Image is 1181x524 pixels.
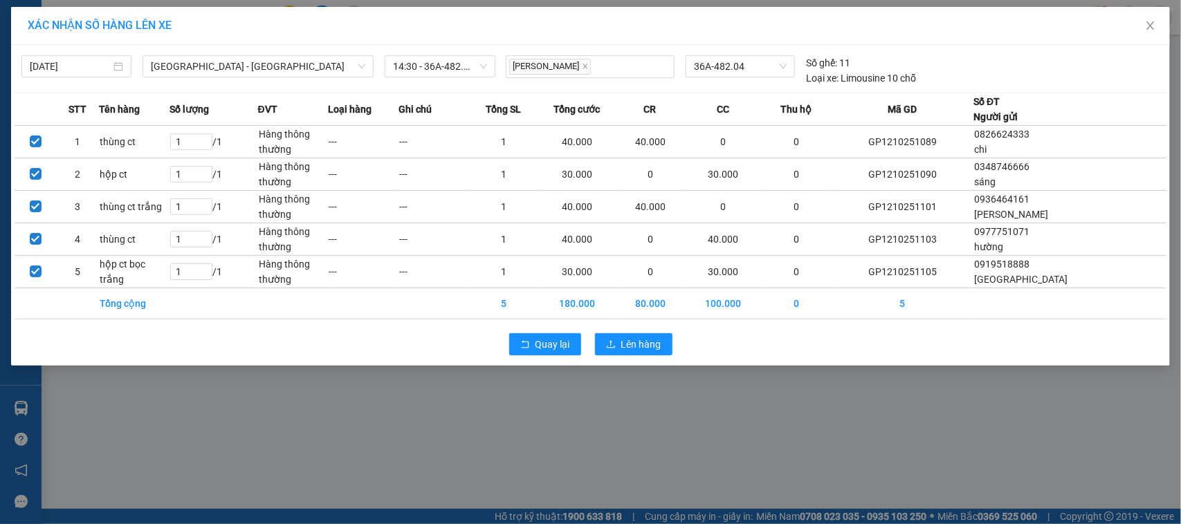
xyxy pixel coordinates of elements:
[258,102,277,117] span: ĐVT
[469,256,540,288] td: 1
[615,256,686,288] td: 0
[974,241,1003,252] span: hường
[832,158,973,191] td: GP1210251090
[974,144,987,155] span: chi
[615,288,686,319] td: 80.000
[806,55,837,71] span: Số ghế:
[686,256,762,288] td: 30.000
[258,223,329,256] td: Hàng thông thường
[643,102,656,117] span: CR
[686,158,762,191] td: 30.000
[99,288,170,319] td: Tổng cộng
[780,102,812,117] span: Thu hộ
[258,158,329,191] td: Hàng thông thường
[832,288,973,319] td: 5
[99,223,170,256] td: thùng ct
[399,102,432,117] span: Ghi chú
[806,71,916,86] div: Limousine 10 chỗ
[57,223,99,256] td: 4
[582,63,589,70] span: close
[99,126,170,158] td: thùng ct
[539,126,615,158] td: 40.000
[99,256,170,288] td: hộp ct bọc trắng
[761,158,832,191] td: 0
[974,209,1048,220] span: [PERSON_NAME]
[761,256,832,288] td: 0
[469,223,540,256] td: 1
[328,256,399,288] td: ---
[328,102,372,117] span: Loại hàng
[57,256,99,288] td: 5
[68,102,86,117] span: STT
[99,158,170,191] td: hộp ct
[170,223,258,256] td: / 1
[606,339,616,350] span: upload
[761,191,832,223] td: 0
[28,19,172,32] span: XÁC NHẬN SỐ HÀNG LÊN XE
[694,56,787,77] span: 36A-482.04
[520,339,530,350] span: rollback
[99,191,170,223] td: thùng ct trắng
[57,158,99,191] td: 2
[888,102,917,117] span: Mã GD
[973,94,1018,124] div: Số ĐT Người gửi
[509,333,581,355] button: rollbackQuay lại
[170,158,258,191] td: / 1
[832,191,973,223] td: GP1210251101
[761,223,832,256] td: 0
[806,55,850,71] div: 11
[328,191,399,223] td: ---
[399,126,469,158] td: ---
[258,126,329,158] td: Hàng thông thường
[469,158,540,191] td: 1
[30,59,111,74] input: 12/10/2025
[1145,20,1156,31] span: close
[615,158,686,191] td: 0
[399,223,469,256] td: ---
[151,56,365,77] span: Hà Nội - Thanh Hóa
[399,256,469,288] td: ---
[686,191,762,223] td: 0
[258,256,329,288] td: Hàng thông thường
[761,288,832,319] td: 0
[686,126,762,158] td: 0
[328,158,399,191] td: ---
[469,191,540,223] td: 1
[328,126,399,158] td: ---
[615,126,686,158] td: 40.000
[974,259,1029,270] span: 0919518888
[974,226,1029,237] span: 0977751071
[832,223,973,256] td: GP1210251103
[974,161,1029,172] span: 0348746666
[832,126,973,158] td: GP1210251089
[57,126,99,158] td: 1
[806,71,839,86] span: Loại xe:
[99,102,140,117] span: Tên hàng
[170,191,258,223] td: / 1
[535,337,570,352] span: Quay lại
[615,191,686,223] td: 40.000
[539,223,615,256] td: 40.000
[539,288,615,319] td: 180.000
[974,176,996,187] span: sáng
[328,223,399,256] td: ---
[615,223,686,256] td: 0
[399,191,469,223] td: ---
[539,191,615,223] td: 40.000
[595,333,672,355] button: uploadLên hàng
[393,56,486,77] span: 14:30 - 36A-482.04
[717,102,729,117] span: CC
[469,126,540,158] td: 1
[170,256,258,288] td: / 1
[258,191,329,223] td: Hàng thông thường
[170,126,258,158] td: / 1
[539,158,615,191] td: 30.000
[832,256,973,288] td: GP1210251105
[399,158,469,191] td: ---
[974,194,1029,205] span: 0936464161
[686,223,762,256] td: 40.000
[974,274,1068,285] span: [GEOGRAPHIC_DATA]
[57,191,99,223] td: 3
[170,102,209,117] span: Số lượng
[509,59,591,75] span: [PERSON_NAME]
